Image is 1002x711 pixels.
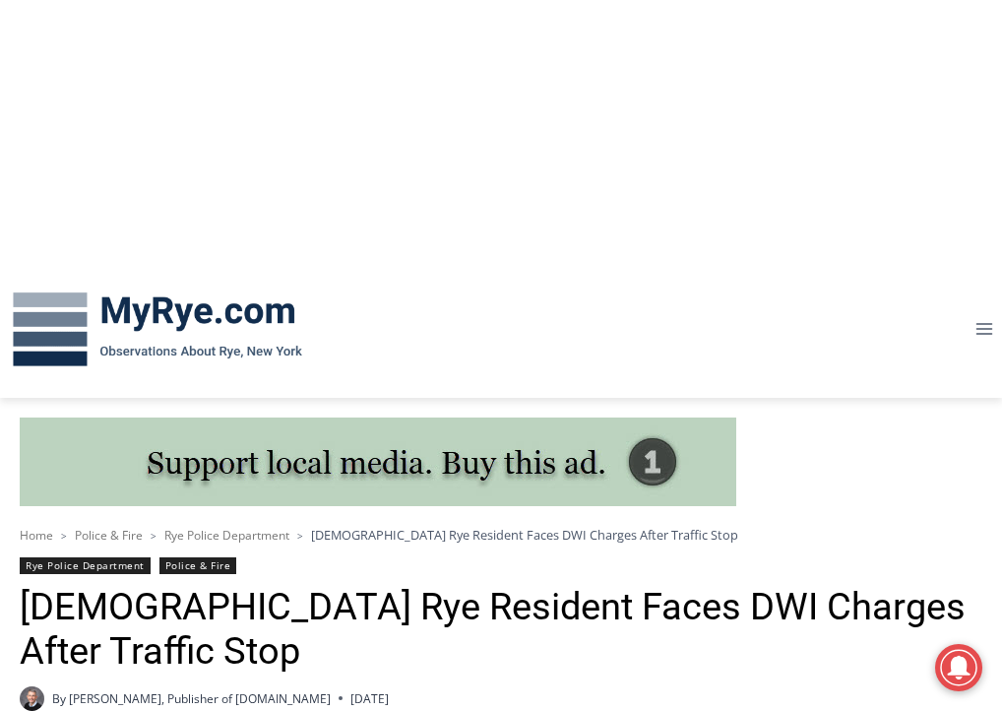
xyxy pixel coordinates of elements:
[20,686,44,711] a: Author image
[20,525,982,545] nav: Breadcrumbs
[20,527,53,544] a: Home
[69,690,331,707] a: [PERSON_NAME], Publisher of [DOMAIN_NAME]
[20,418,736,506] img: support local media, buy this ad
[52,689,66,708] span: By
[164,527,289,544] a: Rye Police Department
[311,526,738,544] span: [DEMOGRAPHIC_DATA] Rye Resident Faces DWI Charges After Traffic Stop
[61,529,67,543] span: >
[20,585,982,675] h1: [DEMOGRAPHIC_DATA] Rye Resident Faces DWI Charges After Traffic Stop
[159,557,237,574] a: Police & Fire
[297,529,303,543] span: >
[966,314,1002,345] button: Open menu
[151,529,157,543] span: >
[350,689,389,708] time: [DATE]
[20,557,151,574] a: Rye Police Department
[75,527,143,544] a: Police & Fire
